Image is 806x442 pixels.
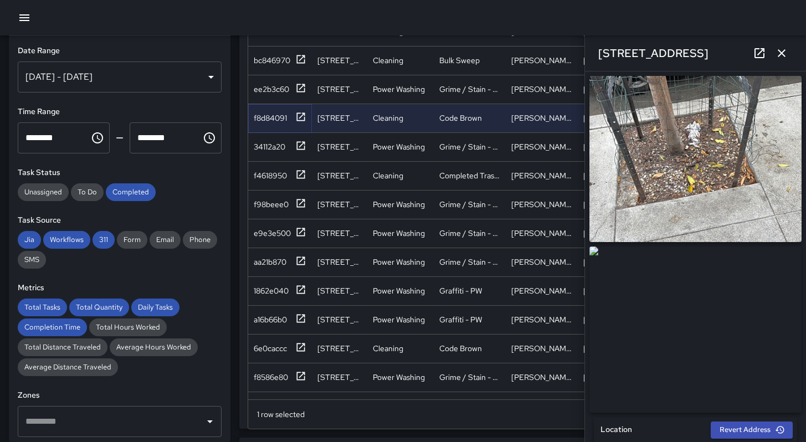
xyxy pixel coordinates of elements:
div: Code Brown [439,343,482,354]
div: 788 Minna Street [317,372,362,383]
div: 6e0caccc [254,343,287,354]
button: 34112a20 [254,140,306,154]
div: 701 Minna Street [317,343,362,354]
div: 580 Minna Street [317,228,362,239]
div: f98beee0 [254,199,289,210]
div: 34112a20 [254,141,285,152]
div: 311 [93,231,115,249]
div: DeAndre Barney [511,372,572,383]
div: Total Hours Worked [89,318,167,336]
div: Form [117,231,147,249]
button: ee2b3c60 [254,83,306,96]
div: a16b66b0 [254,314,287,325]
span: Average Distance Traveled [18,362,118,372]
div: DeAndre Barney [511,228,572,239]
div: Power Washing [373,228,425,239]
div: Graffiti - PW [439,285,482,296]
div: f8d84091 [254,112,287,124]
span: Unassigned [18,187,69,197]
div: 588 Minna Street [317,256,362,268]
div: DeAndre Barney [583,228,644,239]
div: Code Brown [439,112,482,124]
span: Workflows [43,235,90,244]
button: aa21b870 [254,255,306,269]
div: Average Distance Traveled [18,358,118,376]
div: Cleaning [373,343,403,354]
h6: Task Source [18,214,222,227]
div: Completed [106,183,156,201]
div: Daily Tasks [131,299,179,316]
div: DeAndre Barney [583,285,644,296]
div: Cleaning [373,170,403,181]
div: Phone [183,231,217,249]
div: Workflows [43,231,90,249]
button: f8d84091 [254,111,306,125]
div: f4618950 [254,170,287,181]
h6: Date Range [18,45,222,57]
span: Jia [18,235,41,244]
div: Power Washing [373,285,425,296]
div: 765 Minna Street [317,199,362,210]
div: Power Washing [373,84,425,95]
button: a16b66b0 [254,313,306,327]
div: Completion Time [18,318,87,336]
span: Total Tasks [18,302,67,312]
div: Grime / Stain - Spot Wash [439,199,500,210]
div: Grime / Stain - Spot Wash [439,372,500,383]
button: e9e3e500 [254,227,306,240]
div: DeAndre Barney [511,314,572,325]
h6: Zones [18,389,222,402]
span: Completed [106,187,156,197]
div: Cleaning [373,112,403,124]
div: 759 Minna Street [317,170,362,181]
div: Nicolas Vega [583,55,644,66]
span: Email [150,235,181,244]
div: DeAndre Barney [511,199,572,210]
div: [DATE] - [DATE] [18,61,222,92]
div: DeAndre Barney [511,256,572,268]
div: 1 row selected [257,409,305,420]
button: Open [202,414,218,429]
span: 311 [93,235,115,244]
div: DeAndre Barney [583,314,644,325]
div: Power Washing [373,314,425,325]
button: f4618950 [254,169,306,183]
div: Total Distance Traveled [18,338,107,356]
div: 1862e040 [254,285,289,296]
div: ee2b3c60 [254,84,289,95]
div: Email [150,231,181,249]
div: Completed Trash Bags [439,170,500,181]
button: Choose time, selected time is 12:00 AM [86,127,109,149]
span: Daily Tasks [131,302,179,312]
div: Unassigned [18,183,69,201]
div: 619a Minna Street [317,141,362,152]
span: Total Hours Worked [89,322,167,332]
h6: Task Status [18,167,222,179]
div: Nicolas Vega [511,55,572,66]
div: Cleaning [373,55,403,66]
div: Ken McCarter [511,112,572,124]
span: Total Distance Traveled [18,342,107,352]
div: DeAndre Barney [583,256,644,268]
div: Graffiti - PW [439,314,482,325]
div: Grime / Stain - Spot Wash [439,256,500,268]
button: Choose time, selected time is 11:59 PM [198,127,220,149]
div: Bulk Sweep [439,55,480,66]
div: 588 Minna Street [317,55,362,66]
button: 6e0caccc [254,342,306,356]
span: Form [117,235,147,244]
span: Total Quantity [69,302,129,312]
div: DeAndre Barney [583,112,644,124]
div: Grime / Stain - Spot Wash [439,141,500,152]
div: DeAndre Barney [583,170,644,181]
div: 551 Minna Street [317,314,362,325]
div: DeAndre Barney [511,141,572,152]
div: f8586e80 [254,372,288,383]
span: Average Hours Worked [110,342,198,352]
div: DeAndre Barney [511,84,572,95]
button: 1862e040 [254,284,306,298]
div: DeAndre Barney [583,372,644,383]
div: DeAndre Barney [511,285,572,296]
div: Power Washing [373,199,425,210]
div: DeAndre Barney [583,343,644,354]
